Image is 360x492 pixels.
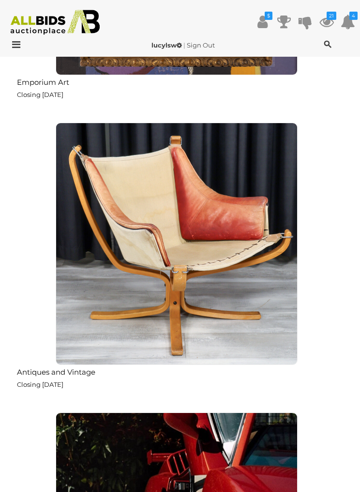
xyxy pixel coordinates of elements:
[349,12,358,20] i: 4
[319,13,334,31] a: 21
[17,76,341,87] h2: Emporium Art
[5,10,105,35] img: Allbids.com.au
[151,41,182,49] strong: lucylsw
[151,41,183,49] a: lucylsw
[183,41,185,49] span: |
[12,122,341,405] a: Antiques and Vintage Closing [DATE]
[17,379,341,390] p: Closing [DATE]
[327,12,336,20] i: 21
[17,366,341,377] h2: Antiques and Vintage
[255,13,270,31] a: $
[56,123,298,365] img: Antiques and Vintage
[17,89,341,100] p: Closing [DATE]
[187,41,215,49] a: Sign Out
[265,12,272,20] i: $
[341,13,355,31] a: 4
